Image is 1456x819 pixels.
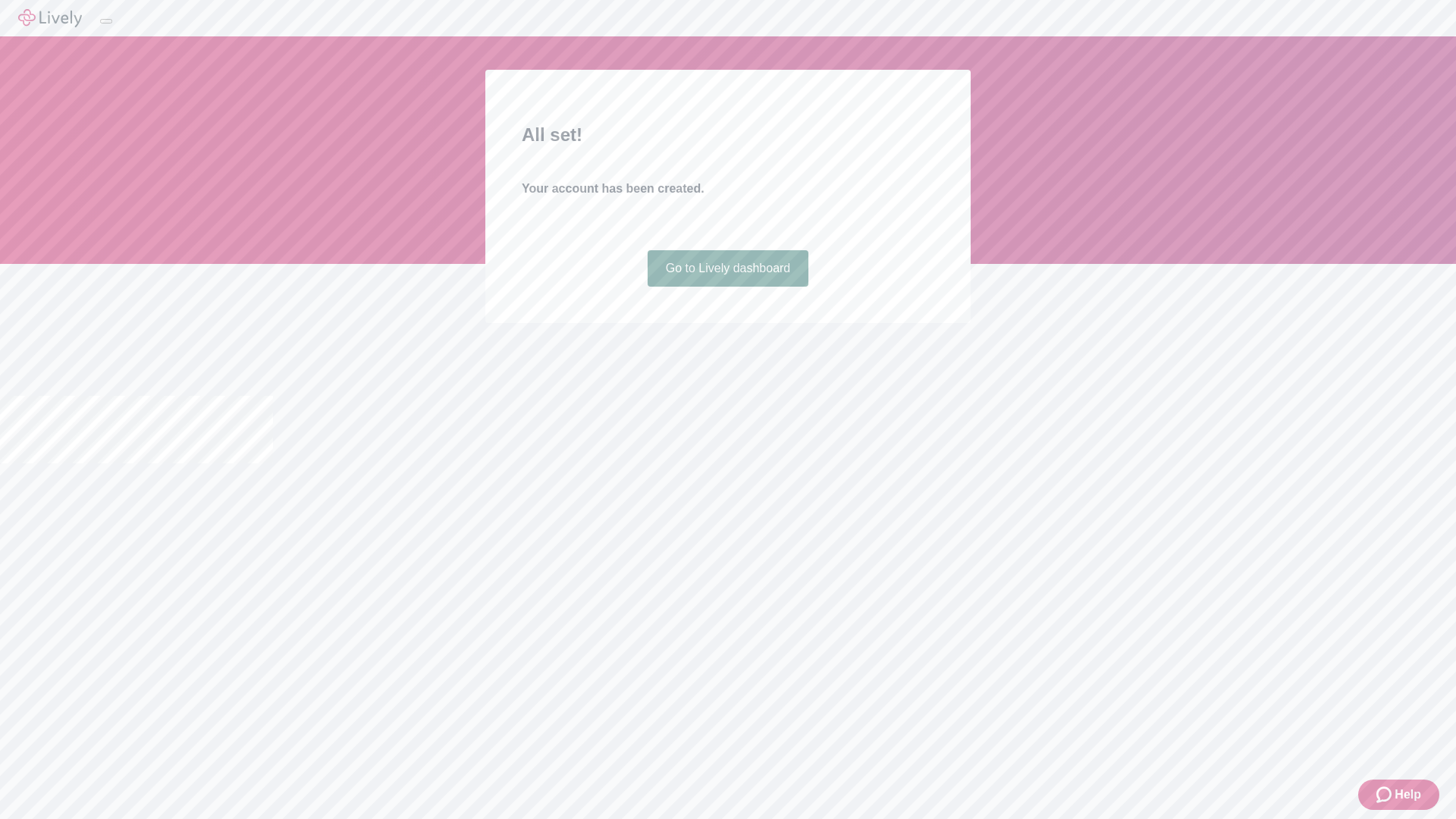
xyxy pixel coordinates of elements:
[1358,780,1439,810] button: Zendesk support iconHelp
[522,180,934,198] h4: Your account has been created.
[100,19,112,24] button: Log out
[648,250,809,287] a: Go to Lively dashboard
[18,9,82,27] img: Lively
[1376,786,1395,804] svg: Zendesk support icon
[1395,786,1421,804] span: Help
[522,121,934,149] h2: All set!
